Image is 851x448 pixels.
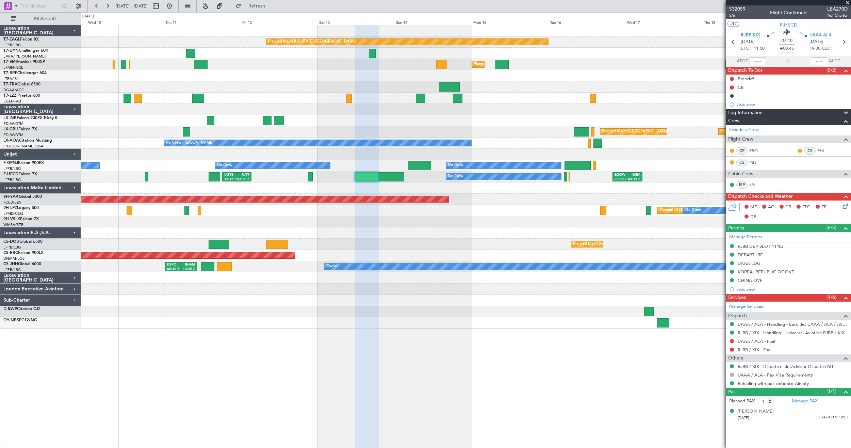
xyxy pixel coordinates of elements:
a: PBS [749,159,765,165]
span: Pref Charter [827,13,848,18]
span: MF [750,204,757,211]
span: 9H-YAA [3,195,19,199]
div: [DATE] [82,14,94,19]
a: CS-DOUGlobal 6500 [3,240,43,244]
span: CS-JHH [3,262,18,266]
span: (4/6) [827,294,836,301]
div: Tue 16 [549,19,626,25]
div: 05:15 Z [627,177,640,182]
span: F-GPNJ [3,161,18,165]
a: DGAA/ACC [3,87,24,93]
span: F-HECD [3,172,18,176]
span: Pax [728,388,736,396]
a: JRL [749,182,765,188]
a: EDLW/DTM [3,132,23,138]
a: EVRA/[PERSON_NAME] [3,54,46,59]
a: Refueling with pax onboard Almaty [738,381,809,386]
span: CR [785,204,791,211]
span: T7-DYN [3,49,19,53]
span: (0/2) [827,67,836,74]
span: LEA270D [827,5,848,13]
div: KSFO [167,262,181,267]
div: Add new [737,101,848,107]
span: CS-RRC [3,251,18,255]
div: Fri 12 [241,19,318,25]
span: Refresh [243,4,271,9]
span: AC [768,204,774,211]
div: CHINA OVF [738,277,762,283]
span: 5/6 [729,13,746,18]
a: LX-AOACitation Mustang [3,139,52,143]
div: Flight Confirmed [770,9,807,16]
div: RJTT [237,173,249,177]
span: [DATE] [809,38,823,45]
div: CP [736,147,748,155]
a: Schedule Crew [729,127,759,133]
div: Thu 11 [164,19,241,25]
span: T7-BRE [3,71,17,75]
span: [DATE] [738,415,749,420]
div: No Crew [217,160,232,171]
span: Dispatch To-Dos [728,67,763,75]
span: (1/1) [827,388,836,395]
div: RJBB DEP SLOT 1140z [738,243,783,249]
a: LFPB/LBG [3,245,21,250]
a: 9H-VSLKFalcon 7X [3,217,39,221]
a: 9H-YAAGlobal 5000 [3,195,42,199]
a: LX-GBHFalcon 7X [3,127,37,131]
div: UGTB [224,173,237,177]
a: T7-TRXGlobal 6500 [3,82,40,86]
button: Refresh [232,1,273,12]
a: LFPB/LBG [3,166,21,171]
a: LTBA/ISL [3,76,19,81]
div: 00:30 Z [167,267,181,272]
span: ALDT [829,58,840,65]
div: CS [736,159,748,166]
span: Crew [728,117,740,125]
div: CS [804,147,816,155]
span: Services [728,294,746,302]
a: T7-EAGLFalcon 8X [3,37,39,42]
div: Planned Maint [US_STATE] ([GEOGRAPHIC_DATA]) [268,37,356,47]
span: Leg Information [728,109,763,117]
div: Planned Maint [GEOGRAPHIC_DATA] ([GEOGRAPHIC_DATA]) [573,239,680,249]
span: 19:00 [809,45,820,52]
span: Permits [728,224,744,232]
div: Planned Maint Nurnberg [720,127,763,137]
span: RJBB KIX [741,32,760,39]
a: CS-JHHGlobal 6000 [3,262,41,266]
div: ISP [736,181,748,189]
span: ATOT [737,58,748,65]
a: RBO [749,148,765,154]
a: Manage PAX [792,398,818,405]
span: LX-GBH [3,127,18,131]
div: Wed 17 [626,19,703,25]
div: No Crew [685,205,701,215]
span: ETOT [741,45,752,52]
input: --:-- [750,57,766,65]
a: WMSA/SZB [3,222,23,227]
span: T7-LZZI [3,94,17,98]
div: 03:20 Z [237,177,249,182]
span: DP [750,214,756,221]
span: (5/5) [827,224,836,231]
a: D-ILWPCitation CJ2 [3,307,40,311]
span: FP [821,204,827,211]
a: F-HECDFalcon 7X [3,172,37,176]
a: Manage Services [729,303,763,310]
span: All Aircraft [18,16,72,21]
div: EGGW [615,173,627,177]
span: UAAA ALA [809,32,832,39]
a: LFPB/LBG [3,177,21,182]
a: RJBB / KIX - Handling - Universal Aviation RJBB / KIX [738,330,845,336]
input: Trip Number [21,1,60,11]
span: FFC [802,204,810,211]
div: KSEA [627,173,640,177]
label: Planned PAX [729,398,755,405]
span: [DATE] [741,38,755,45]
a: T7-EMIHawker 900XP [3,60,45,64]
span: Cabin Crew [728,170,754,178]
span: [DATE] - [DATE] [116,3,148,9]
div: 20:00 Z [615,177,627,182]
a: 9H-LPZLegacy 500 [3,206,39,210]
